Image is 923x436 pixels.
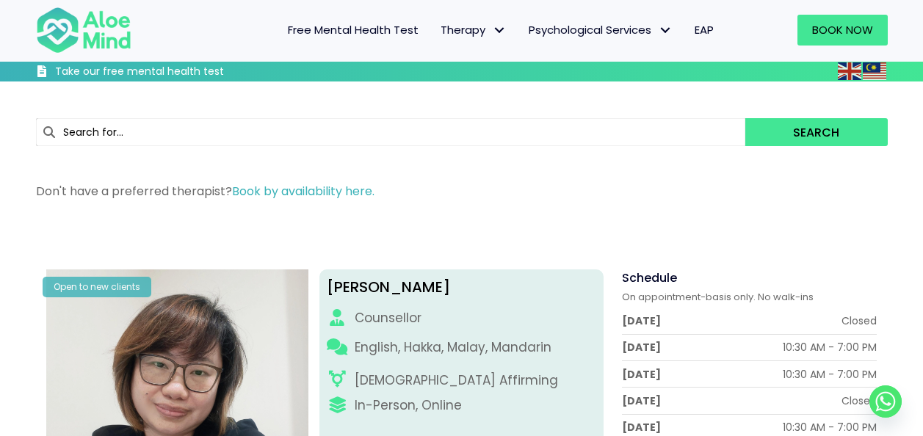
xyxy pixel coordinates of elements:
[869,385,902,418] a: Whatsapp
[355,371,558,390] div: [DEMOGRAPHIC_DATA] Affirming
[622,290,814,304] span: On appointment-basis only. No walk-ins
[529,22,673,37] span: Psychological Services
[797,15,888,46] a: Book Now
[695,22,714,37] span: EAP
[622,340,661,355] div: [DATE]
[489,20,510,41] span: Therapy: submenu
[232,183,374,200] a: Book by availability here.
[838,62,863,79] a: English
[812,22,873,37] span: Book Now
[655,20,676,41] span: Psychological Services: submenu
[355,396,462,415] div: In-Person, Online
[841,313,877,328] div: Closed
[622,269,677,286] span: Schedule
[783,420,877,435] div: 10:30 AM - 7:00 PM
[841,393,877,408] div: Closed
[430,15,518,46] a: TherapyTherapy: submenu
[288,22,419,37] span: Free Mental Health Test
[622,367,661,382] div: [DATE]
[622,420,661,435] div: [DATE]
[622,313,661,328] div: [DATE]
[355,338,551,357] p: English, Hakka, Malay, Mandarin
[518,15,684,46] a: Psychological ServicesPsychological Services: submenu
[36,65,303,81] a: Take our free mental health test
[355,309,421,327] div: Counsellor
[151,15,725,46] nav: Menu
[838,62,861,80] img: en
[55,65,303,79] h3: Take our free mental health test
[863,62,886,80] img: ms
[622,393,661,408] div: [DATE]
[684,15,725,46] a: EAP
[863,62,888,79] a: Malay
[745,118,887,146] button: Search
[783,340,877,355] div: 10:30 AM - 7:00 PM
[327,277,596,298] div: [PERSON_NAME]
[36,118,746,146] input: Search for...
[441,22,507,37] span: Therapy
[43,277,151,297] div: Open to new clients
[36,6,131,54] img: Aloe mind Logo
[36,183,888,200] p: Don't have a preferred therapist?
[277,15,430,46] a: Free Mental Health Test
[783,367,877,382] div: 10:30 AM - 7:00 PM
